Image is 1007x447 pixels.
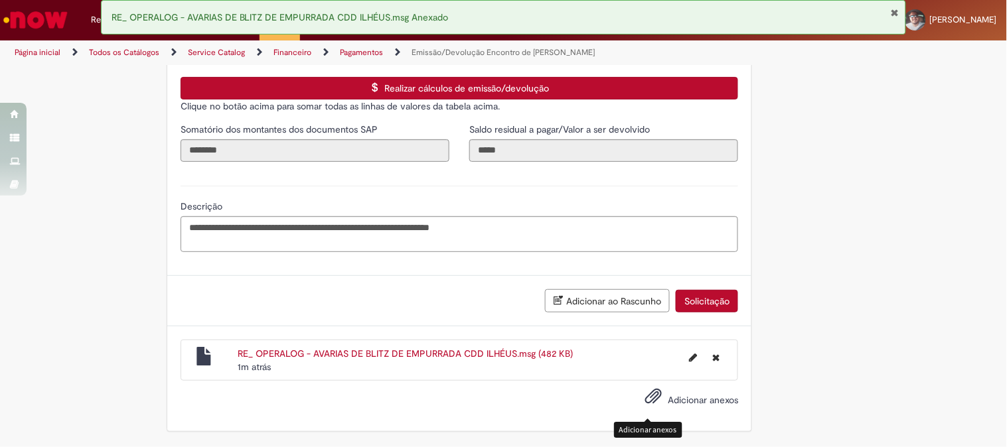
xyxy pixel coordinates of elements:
span: Descrição [181,200,225,212]
a: Pagamentos [340,47,383,58]
input: Saldo residual a pagar/Valor a ser devolvido [469,139,738,162]
span: 1m atrás [238,361,271,373]
span: [PERSON_NAME] [930,14,997,25]
img: ServiceNow [1,7,70,33]
textarea: Descrição [181,216,738,252]
time: 27/08/2025 16:52:14 [238,361,271,373]
span: Somente leitura - Saldo residual a pagar/Valor a ser devolvido [469,123,653,135]
button: Solicitação [676,290,738,312]
button: Realizar cálculos de emissão/devolução [181,77,738,99]
button: Adicionar anexos [641,384,665,415]
button: Fechar Notificação [890,7,899,18]
button: Excluir RE_ OPERALOG - AVARIAS DE BLITZ DE EMPURRADA CDD ILHÉUS.msg [704,347,728,368]
ul: Trilhas de página [10,40,661,65]
p: Clique no botão acima para somar todas as linhas de valores da tabela acima. [181,99,738,113]
span: Adicionar anexos [668,394,738,406]
input: Somatório dos montantes dos documentos SAP [181,139,449,162]
a: Service Catalog [188,47,245,58]
button: Adicionar ao Rascunho [545,289,670,312]
span: Somente leitura - Somatório dos montantes dos documentos SAP [181,123,380,135]
div: Adicionar anexos [614,422,682,437]
a: Todos os Catálogos [89,47,159,58]
button: Editar nome de arquivo RE_ OPERALOG - AVARIAS DE BLITZ DE EMPURRADA CDD ILHÉUS.msg [681,347,705,368]
a: Página inicial [15,47,60,58]
a: Financeiro [273,47,311,58]
a: Emissão/Devolução Encontro de [PERSON_NAME] [412,47,595,58]
span: Requisições [91,13,137,27]
label: Somente leitura - Somatório dos montantes dos documentos SAP [181,123,380,136]
span: RE_ OPERALOG - AVARIAS DE BLITZ DE EMPURRADA CDD ILHÉUS.msg Anexado [112,11,449,23]
a: RE_ OPERALOG - AVARIAS DE BLITZ DE EMPURRADA CDD ILHÉUS.msg (482 KB) [238,348,573,359]
label: Somente leitura - Saldo residual a pagar/Valor a ser devolvido [469,123,653,136]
